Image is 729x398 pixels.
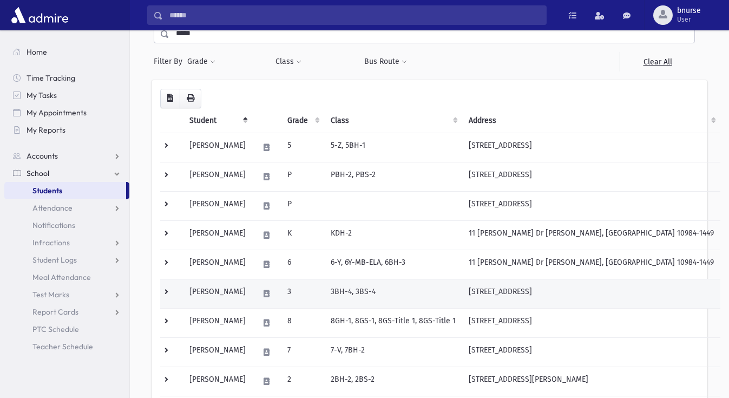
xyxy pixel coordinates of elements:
td: [PERSON_NAME] [183,308,252,337]
span: My Tasks [27,90,57,100]
td: [PERSON_NAME] [183,220,252,250]
td: [STREET_ADDRESS] [462,337,720,367]
a: Students [4,182,126,199]
td: [STREET_ADDRESS] [462,133,720,162]
td: 5-Z, 5BH-1 [324,133,462,162]
span: Notifications [32,220,75,230]
span: Students [32,186,62,195]
span: Accounts [27,151,58,161]
a: Report Cards [4,303,129,321]
span: My Appointments [27,108,87,118]
td: [STREET_ADDRESS] [462,162,720,191]
button: Grade [187,52,216,71]
td: KDH-2 [324,220,462,250]
a: My Appointments [4,104,129,121]
th: Address: activate to sort column ascending [462,108,720,133]
td: 7 [281,337,324,367]
td: 8 [281,308,324,337]
a: Teacher Schedule [4,338,129,355]
a: My Tasks [4,87,129,104]
a: My Reports [4,121,129,139]
button: Bus Route [364,52,408,71]
span: Home [27,47,47,57]
span: My Reports [27,125,65,135]
td: 3 [281,279,324,308]
span: Meal Attendance [32,272,91,282]
td: P [281,162,324,191]
span: Report Cards [32,307,78,317]
a: Student Logs [4,251,129,269]
td: [PERSON_NAME] [183,191,252,220]
a: Meal Attendance [4,269,129,286]
td: 11 [PERSON_NAME] Dr [PERSON_NAME], [GEOGRAPHIC_DATA] 10984-1449 [462,250,720,279]
a: Infractions [4,234,129,251]
span: Test Marks [32,290,69,299]
td: 6-Y, 6Y-MB-ELA, 6BH-3 [324,250,462,279]
td: 2BH-2, 2BS-2 [324,367,462,396]
span: Infractions [32,238,70,247]
a: School [4,165,129,182]
td: 6 [281,250,324,279]
a: Clear All [620,52,695,71]
td: [STREET_ADDRESS] [462,308,720,337]
td: [STREET_ADDRESS] [462,191,720,220]
span: PTC Schedule [32,324,79,334]
td: [STREET_ADDRESS] [462,279,720,308]
span: User [677,15,701,24]
button: CSV [160,89,180,108]
th: Class: activate to sort column ascending [324,108,462,133]
button: Print [180,89,201,108]
button: Class [275,52,302,71]
td: [PERSON_NAME] [183,279,252,308]
td: 8GH-1, 8GS-1, 8GS-Title 1, 8GS-Title 1 [324,308,462,337]
td: K [281,220,324,250]
td: 7-V, 7BH-2 [324,337,462,367]
th: Student: activate to sort column descending [183,108,252,133]
input: Search [163,5,546,25]
span: Student Logs [32,255,77,265]
td: P [281,191,324,220]
td: [PERSON_NAME] [183,250,252,279]
td: [PERSON_NAME] [183,367,252,396]
span: Time Tracking [27,73,75,83]
td: [PERSON_NAME] [183,162,252,191]
a: Home [4,43,129,61]
td: PBH-2, PBS-2 [324,162,462,191]
img: AdmirePro [9,4,71,26]
td: [PERSON_NAME] [183,133,252,162]
span: School [27,168,49,178]
td: 5 [281,133,324,162]
a: Time Tracking [4,69,129,87]
a: Test Marks [4,286,129,303]
a: PTC Schedule [4,321,129,338]
td: 2 [281,367,324,396]
td: 3BH-4, 3BS-4 [324,279,462,308]
span: Teacher Schedule [32,342,93,351]
span: Attendance [32,203,73,213]
td: [STREET_ADDRESS][PERSON_NAME] [462,367,720,396]
a: Notifications [4,217,129,234]
th: Grade: activate to sort column ascending [281,108,324,133]
span: Filter By [154,56,187,67]
a: Accounts [4,147,129,165]
a: Attendance [4,199,129,217]
td: [PERSON_NAME] [183,337,252,367]
td: 11 [PERSON_NAME] Dr [PERSON_NAME], [GEOGRAPHIC_DATA] 10984-1449 [462,220,720,250]
span: bnurse [677,6,701,15]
